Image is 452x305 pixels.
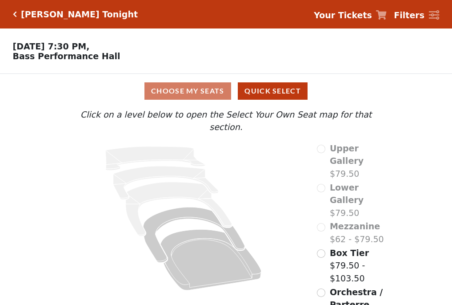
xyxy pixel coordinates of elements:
label: $79.50 [330,181,389,220]
span: Upper Gallery [330,143,364,166]
path: Lower Gallery - Seats Available: 0 [113,166,219,199]
path: Orchestra / Parterre Circle - Seats Available: 563 [161,229,262,290]
span: Lower Gallery [330,183,364,205]
strong: Your Tickets [314,10,372,20]
span: Mezzanine [330,221,380,231]
button: Quick Select [238,82,308,100]
path: Upper Gallery - Seats Available: 0 [106,146,205,171]
a: Click here to go back to filters [13,11,17,17]
p: Click on a level below to open the Select Your Own Seat map for that section. [63,108,389,134]
label: $79.50 - $103.50 [330,247,389,285]
strong: Filters [394,10,424,20]
label: $62 - $79.50 [330,220,384,245]
span: Box Tier [330,248,369,258]
a: Your Tickets [314,9,387,22]
a: Filters [394,9,439,22]
h5: [PERSON_NAME] Tonight [21,9,138,20]
label: $79.50 [330,142,389,180]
